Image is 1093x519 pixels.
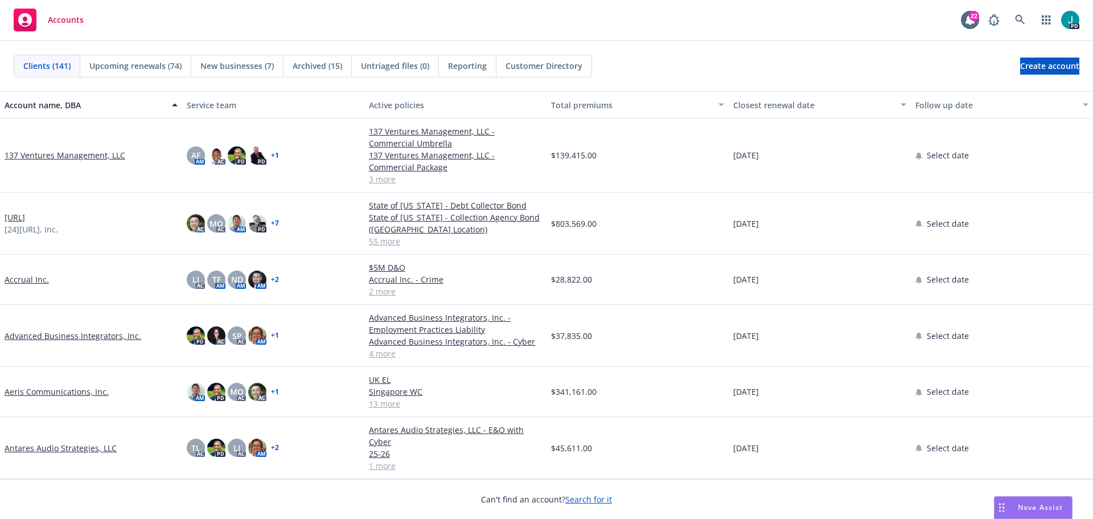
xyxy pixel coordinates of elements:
[733,149,759,161] span: [DATE]
[551,386,597,398] span: $341,161.00
[5,99,165,111] div: Account name, DBA
[733,442,759,454] span: [DATE]
[369,199,542,211] a: State of [US_STATE] - Debt Collector Bond
[271,220,279,227] a: + 7
[927,386,969,398] span: Select date
[369,99,542,111] div: Active policies
[369,125,542,149] a: 137 Ventures Management, LLC - Commercial Umbrella
[733,273,759,285] span: [DATE]
[369,273,542,285] a: Accrual Inc. - Crime
[927,330,969,342] span: Select date
[927,273,969,285] span: Select date
[369,336,542,348] a: Advanced Business Integrators, Inc. - Cyber
[733,386,759,398] span: [DATE]
[1061,11,1079,29] img: photo
[232,330,242,342] span: SP
[231,273,243,285] span: ND
[191,149,200,161] span: AF
[187,214,205,232] img: photo
[369,460,542,472] a: 1 more
[995,497,1009,518] div: Drag to move
[23,60,71,72] span: Clients (141)
[506,60,582,72] span: Customer Directory
[207,326,225,345] img: photo
[369,386,542,398] a: Singapore WC
[248,326,266,345] img: photo
[209,218,223,230] span: MQ
[969,11,979,21] div: 22
[369,261,542,273] a: $5M D&O
[1020,55,1079,77] span: Create account
[369,285,542,297] a: 2 more
[369,235,542,247] a: 55 more
[271,276,279,283] a: + 2
[927,218,969,230] span: Select date
[230,386,244,398] span: MQ
[369,173,542,185] a: 3 more
[733,330,759,342] span: [DATE]
[729,91,911,118] button: Closest renewal date
[1020,58,1079,75] a: Create account
[182,91,364,118] button: Service team
[5,442,117,454] a: Antares Audio Strategies, LLC
[369,211,542,235] a: State of [US_STATE] - Collection Agency Bond ([GEOGRAPHIC_DATA] Location)
[369,312,542,336] a: Advanced Business Integrators, Inc. - Employment Practices Liability
[551,99,712,111] div: Total premiums
[200,60,274,72] span: New businesses (7)
[212,273,221,285] span: TF
[369,424,542,448] a: Antares Audio Strategies, LLC - E&O with Cyber
[915,99,1076,111] div: Follow up date
[48,15,84,24] span: Accounts
[271,152,279,159] a: + 1
[733,99,894,111] div: Closest renewal date
[546,91,729,118] button: Total premiums
[994,496,1073,519] button: Nova Assist
[248,146,266,165] img: photo
[233,442,240,454] span: LI
[927,442,969,454] span: Select date
[187,326,205,345] img: photo
[1009,9,1032,31] a: Search
[248,271,266,289] img: photo
[5,211,25,223] a: [URL]
[369,448,542,460] a: 25-26
[551,442,592,454] span: $45,611.00
[733,218,759,230] span: [DATE]
[369,398,542,410] a: 13 more
[911,91,1093,118] button: Follow up date
[551,149,597,161] span: $139,415.00
[364,91,546,118] button: Active policies
[248,214,266,232] img: photo
[248,383,266,401] img: photo
[187,99,360,111] div: Service team
[207,383,225,401] img: photo
[89,60,182,72] span: Upcoming renewals (74)
[551,218,597,230] span: $803,569.00
[983,9,1005,31] a: Report a Bug
[361,60,429,72] span: Untriaged files (0)
[5,223,58,235] span: [24][URL], Inc.
[551,330,592,342] span: $37,835.00
[191,442,200,454] span: TL
[1035,9,1058,31] a: Switch app
[481,493,612,505] span: Can't find an account?
[369,348,542,359] a: 4 more
[369,149,542,173] a: 137 Ventures Management, LLC - Commercial Package
[448,60,487,72] span: Reporting
[271,389,279,395] a: + 1
[5,149,125,161] a: 137 Ventures Management, LLC
[187,383,205,401] img: photo
[293,60,342,72] span: Archived (15)
[192,273,199,285] span: LI
[927,149,969,161] span: Select date
[207,146,225,165] img: photo
[5,330,141,342] a: Advanced Business Integrators, Inc.
[5,386,109,398] a: Aeris Communications, Inc.
[271,444,279,451] a: + 2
